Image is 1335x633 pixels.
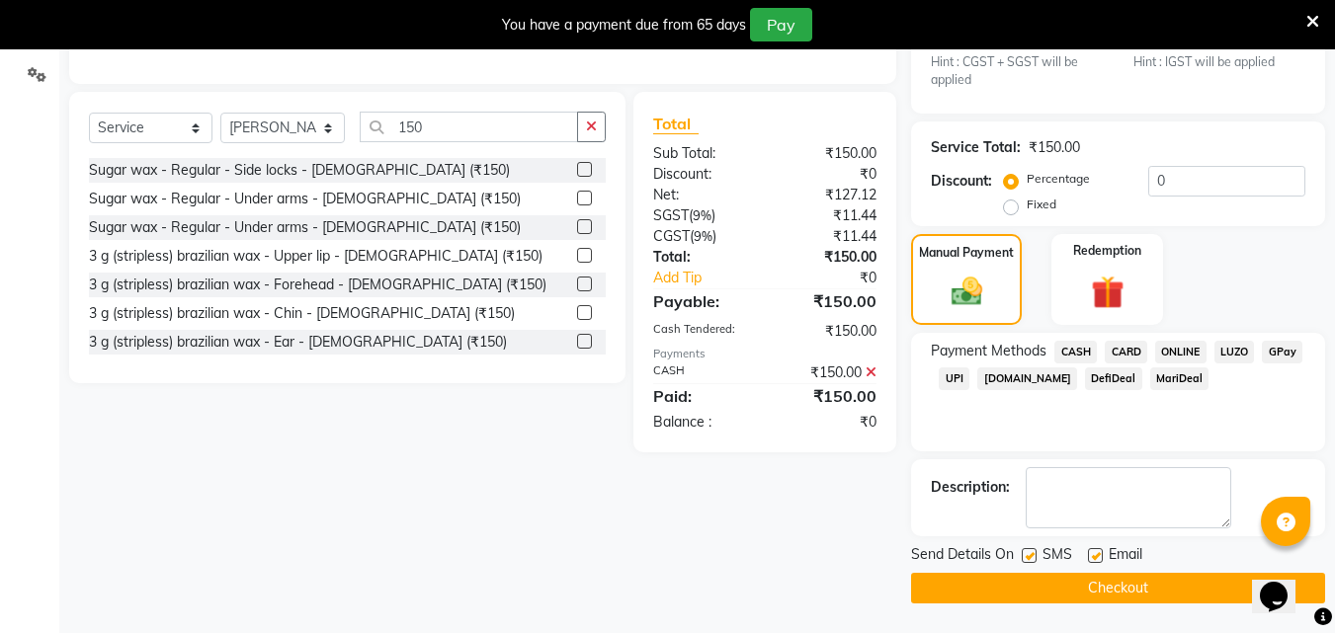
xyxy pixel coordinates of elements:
div: 3 g (stripless) brazilian wax - Ear - [DEMOGRAPHIC_DATA] (₹150) [89,332,507,353]
div: ₹11.44 [765,205,891,226]
div: You have a payment due from 65 days [502,15,746,36]
div: ₹150.00 [765,362,891,383]
div: Payable: [638,289,765,313]
span: UPI [939,367,969,390]
div: Sugar wax - Regular - Side locks - [DEMOGRAPHIC_DATA] (₹150) [89,160,510,181]
small: Hint : CGST + SGST will be applied [931,53,1103,90]
input: Search or Scan [360,112,578,142]
div: Discount: [931,171,992,192]
button: Checkout [911,573,1325,603]
div: ₹150.00 [765,321,891,342]
div: Paid: [638,384,765,408]
span: SMS [1043,544,1072,569]
div: CASH [638,362,765,383]
span: [DOMAIN_NAME] [977,367,1077,390]
span: SGST [653,206,689,224]
button: Pay [750,8,812,41]
div: Sub Total: [638,143,765,164]
span: Total [653,114,699,134]
img: _gift.svg [1081,272,1134,312]
div: ₹150.00 [1029,137,1080,158]
div: Description: [931,477,1010,498]
div: 3 g (stripless) brazilian wax - Forehead - [DEMOGRAPHIC_DATA] (₹150) [89,275,546,295]
div: Payments [653,346,876,362]
div: Sugar wax - Regular - Under arms - [DEMOGRAPHIC_DATA] (₹150) [89,217,521,238]
iframe: chat widget [1252,554,1315,613]
span: Email [1109,544,1142,569]
div: ₹0 [787,268,892,288]
div: Cash Tendered: [638,321,765,342]
div: Discount: [638,164,765,185]
div: 3 g (stripless) brazilian wax - Upper lip - [DEMOGRAPHIC_DATA] (₹150) [89,246,542,267]
div: ₹150.00 [765,289,891,313]
div: ( ) [638,205,765,226]
div: ₹11.44 [765,226,891,247]
span: GPay [1262,341,1302,363]
div: Sugar wax - Regular - Under arms - [DEMOGRAPHIC_DATA] (₹150) [89,189,521,209]
span: LUZO [1214,341,1255,363]
div: Service Total: [931,137,1021,158]
span: Send Details On [911,544,1014,569]
div: 3 g (stripless) brazilian wax - Chin - [DEMOGRAPHIC_DATA] (₹150) [89,303,515,324]
div: Net: [638,185,765,205]
div: ₹150.00 [765,247,891,268]
span: DefiDeal [1085,367,1142,390]
div: ₹150.00 [765,384,891,408]
span: CGST [653,227,690,245]
span: Payment Methods [931,341,1046,361]
div: ₹127.12 [765,185,891,205]
span: ONLINE [1155,341,1207,363]
div: ₹150.00 [765,143,891,164]
span: CASH [1054,341,1097,363]
div: ₹0 [765,164,891,185]
div: ( ) [638,226,765,247]
span: CARD [1105,341,1147,363]
span: MariDeal [1150,367,1210,390]
span: 9% [693,207,711,223]
div: Total: [638,247,765,268]
div: ₹0 [765,412,891,433]
div: Balance : [638,412,765,433]
img: _cash.svg [942,274,992,309]
label: Manual Payment [919,244,1014,262]
label: Fixed [1027,196,1056,213]
label: Redemption [1073,242,1141,260]
label: Percentage [1027,170,1090,188]
span: 9% [694,228,712,244]
small: Hint : IGST will be applied [1133,53,1305,71]
a: Add Tip [638,268,786,288]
